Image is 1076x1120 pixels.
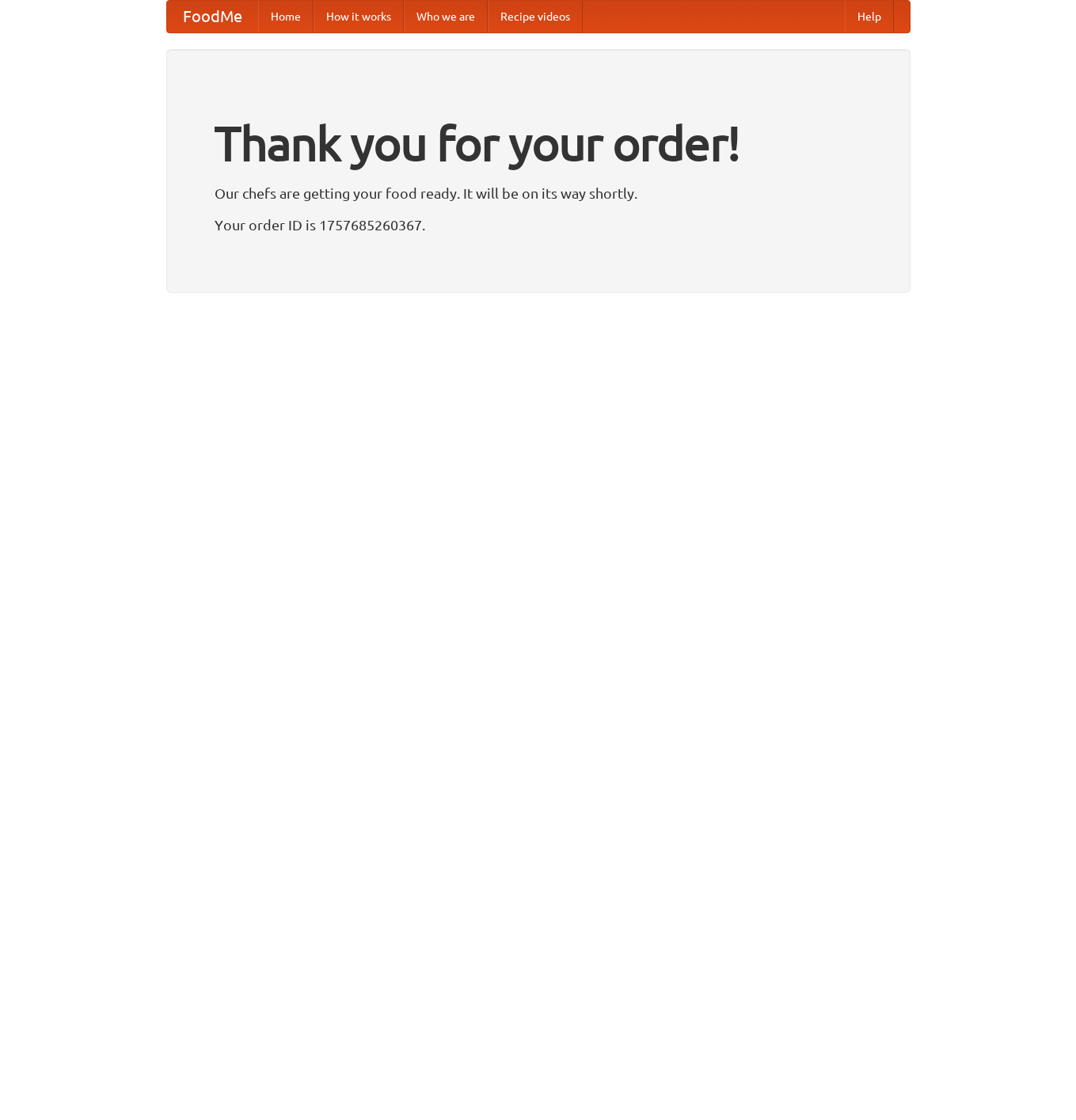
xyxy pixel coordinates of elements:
p: Our chefs are getting your food ready. It will be on its way shortly. [215,181,862,205]
a: Help [845,1,894,32]
h1: Thank you for your order! [215,105,862,181]
p: Your order ID is 1757685260367. [215,213,862,237]
a: Who we are [404,1,488,32]
a: FoodMe [167,1,258,32]
a: How it works [314,1,404,32]
a: Recipe videos [488,1,583,32]
a: Home [258,1,314,32]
